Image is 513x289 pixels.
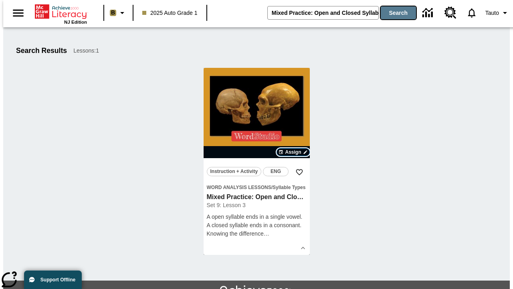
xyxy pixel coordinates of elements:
div: A open syllable ends in a single vowel. A closed syllable ends in a consonant. Knowing the differenc [207,213,307,238]
a: Data Center [418,2,440,24]
button: Profile/Settings [482,6,513,20]
h1: Search Results [16,47,67,55]
button: Instruction + Activity [207,167,262,176]
span: NJ Edition [64,20,87,24]
button: Open side menu [6,1,30,25]
span: … [264,230,269,237]
a: Notifications [461,2,482,23]
h3: Mixed Practice: Open and Closed Syllables [207,193,307,201]
span: Instruction + Activity [210,167,258,176]
a: Home [35,4,87,20]
span: Support Offline [40,277,75,283]
span: ENG [271,167,281,176]
button: Support Offline [24,271,82,289]
span: / [271,185,273,190]
div: lesson details [204,68,310,255]
span: Assign [285,149,301,156]
button: Boost Class color is light brown. Change class color [107,6,130,20]
a: Resource Center, Will open in new tab [440,2,461,24]
span: 2025 Auto Grade 1 [142,9,198,17]
input: search field [268,6,378,19]
button: Search [381,6,416,19]
span: e [261,230,264,237]
button: Add to Favorites [292,165,307,179]
div: Home [35,3,87,24]
button: Assign Choose Dates [277,148,309,156]
span: Word Analysis Lessons [207,185,271,190]
button: Show Details [297,242,309,254]
span: Syllable Types [273,185,305,190]
span: B [111,8,115,18]
span: Lessons : 1 [73,47,99,55]
span: Tauto [485,9,499,17]
button: ENG [263,167,289,176]
span: Topic: Word Analysis Lessons/Syllable Types [207,183,307,191]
